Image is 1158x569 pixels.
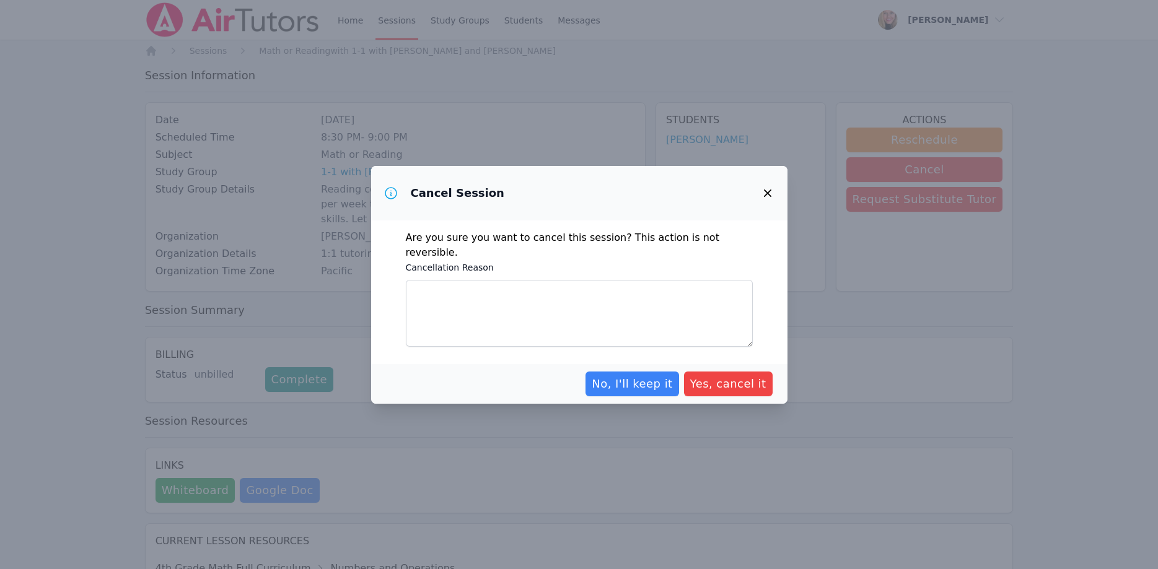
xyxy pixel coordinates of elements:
[684,371,773,396] button: Yes, cancel it
[592,375,672,393] span: No, I'll keep it
[406,230,753,260] p: Are you sure you want to cancel this session? This action is not reversible.
[690,375,766,393] span: Yes, cancel it
[406,260,753,275] label: Cancellation Reason
[586,371,678,396] button: No, I'll keep it
[411,186,504,201] h3: Cancel Session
